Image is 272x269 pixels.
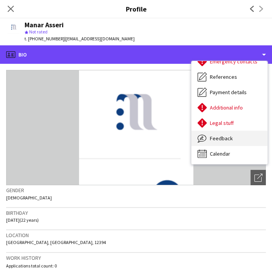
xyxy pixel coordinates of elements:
[6,187,266,194] h3: Gender
[6,217,39,223] span: [DATE] (22 years)
[6,254,266,261] h3: Work history
[25,36,64,42] span: t. [PHONE_NUMBER]
[29,29,48,35] span: Not rated
[191,115,267,131] div: Legal stuff
[191,85,267,100] div: Payment details
[6,209,266,216] h3: Birthday
[64,36,135,42] span: | [EMAIL_ADDRESS][DOMAIN_NAME]
[6,263,266,269] p: Applications total count: 0
[6,70,266,185] img: Crew avatar or photo
[210,89,247,96] span: Payment details
[191,69,267,85] div: References
[210,135,233,142] span: Feedback
[191,146,267,161] div: Calendar
[25,22,64,28] div: Manar Asseri
[6,195,52,201] span: [DEMOGRAPHIC_DATA]
[6,232,266,239] h3: Location
[210,104,243,111] span: Additional info
[210,150,230,157] span: Calendar
[191,54,267,69] div: Emergency contacts
[210,73,237,80] span: References
[210,58,257,65] span: Emergency contacts
[6,239,106,245] span: [GEOGRAPHIC_DATA], [GEOGRAPHIC_DATA], 12394
[210,120,234,126] span: Legal stuff
[251,170,266,185] div: Open photos pop-in
[191,131,267,146] div: Feedback
[191,100,267,115] div: Additional info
